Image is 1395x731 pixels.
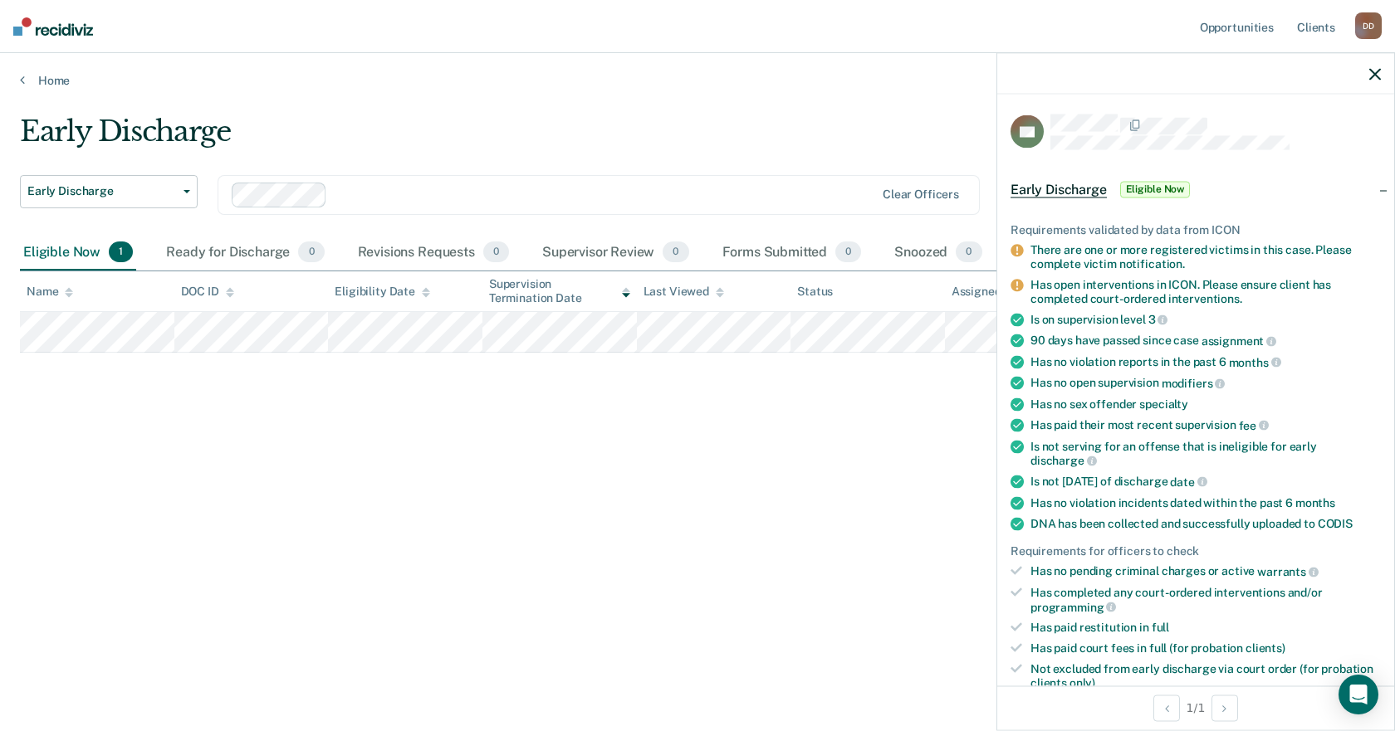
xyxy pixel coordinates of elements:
[1030,564,1381,579] div: Has no pending criminal charges or active
[1139,397,1188,410] span: specialty
[489,277,630,305] div: Supervision Termination Date
[1030,661,1381,690] div: Not excluded from early discharge via court order (for probation clients
[1030,495,1381,509] div: Has no violation incidents dated within the past 6
[1069,675,1095,689] span: only)
[1030,516,1381,530] div: DNA has been collected and successfully uploaded to
[1030,277,1381,305] div: Has open interventions in ICON. Please ensure client has completed court-ordered interventions.
[355,235,512,271] div: Revisions Requests
[663,241,688,263] span: 0
[1153,694,1180,721] button: Previous Opportunity
[1202,334,1276,347] span: assignment
[181,285,234,299] div: DOC ID
[335,285,430,299] div: Eligibility Date
[883,188,959,202] div: Clear officers
[1030,312,1381,327] div: Is on supervision level
[483,241,509,263] span: 0
[298,241,324,263] span: 0
[539,235,693,271] div: Supervisor Review
[1030,439,1381,467] div: Is not serving for an offense that is ineligible for early
[1030,621,1381,635] div: Has paid restitution in
[1170,475,1207,488] span: date
[13,17,93,36] img: Recidiviz
[835,241,861,263] span: 0
[1211,694,1238,721] button: Next Opportunity
[1339,675,1378,714] div: Open Intercom Messenger
[27,285,73,299] div: Name
[1030,334,1381,348] div: 90 days have passed since case
[1257,565,1319,578] span: warrants
[1030,417,1381,432] div: Has paid their most recent supervision
[1011,543,1381,558] div: Requirements for officers to check
[1030,354,1381,369] div: Has no violation reports in the past 6
[1120,181,1191,197] span: Eligible Now
[1011,222,1381,236] div: Requirements validated by data from ICON
[20,235,136,271] div: Eligible Now
[1246,641,1285,655] span: clients)
[27,184,177,198] span: Early Discharge
[1152,621,1169,634] span: full
[109,241,133,263] span: 1
[1030,585,1381,613] div: Has completed any court-ordered interventions and/or
[1011,181,1107,197] span: Early Discharge
[1030,474,1381,489] div: Is not [DATE] of discharge
[20,73,1375,88] a: Home
[997,685,1394,729] div: 1 / 1
[1229,355,1281,368] span: months
[891,235,985,271] div: Snoozed
[997,163,1394,216] div: Early DischargeEligible Now
[163,235,327,271] div: Ready for Discharge
[20,115,1066,162] div: Early Discharge
[952,285,1030,299] div: Assigned to
[719,235,865,271] div: Forms Submitted
[956,241,981,263] span: 0
[644,285,724,299] div: Last Viewed
[1030,454,1097,467] span: discharge
[1030,397,1381,411] div: Has no sex offender
[1239,418,1269,431] span: fee
[1030,600,1116,613] span: programming
[1162,377,1226,390] span: modifiers
[1318,516,1353,529] span: CODIS
[1355,12,1382,39] div: D D
[1030,376,1381,391] div: Has no open supervision
[1030,243,1381,271] div: There are one or more registered victims in this case. Please complete victim notification.
[1295,495,1335,509] span: months
[1030,641,1381,655] div: Has paid court fees in full (for probation
[797,285,833,299] div: Status
[1148,313,1168,326] span: 3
